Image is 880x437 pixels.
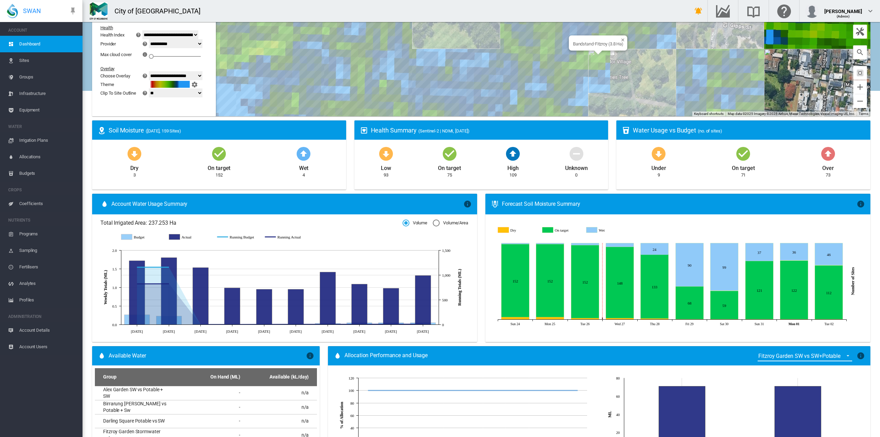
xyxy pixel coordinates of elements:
tspan: Sat 30 [720,322,728,326]
tspan: Mon 01 [789,322,800,326]
g: Actual 29 Jul 0.95 [288,289,304,325]
circle: Running Actual 5 Aug 5.85 [326,323,329,326]
g: Actual 22 Jul 0.95 [256,289,272,325]
tspan: % of Allocation [339,402,344,429]
tspan: [DATE] [226,329,238,333]
g: Actual 24 Jun 1.72 [129,261,145,325]
span: ADMINISTRATION [8,311,77,322]
span: CROPS [8,184,77,195]
g: Running Budget [217,234,258,240]
circle: Running Actual 29 Jul 4.43 [294,323,297,326]
g: On target Sep 01, 2025 122 [780,261,808,319]
tspan: [DATE] [131,329,143,333]
g: Actual [169,234,210,240]
g: On target Aug 29, 2025 68 [676,287,704,319]
span: SWAN [23,7,41,15]
span: Sites [19,52,77,69]
g: Dry Aug 26, 2025 3 [571,318,599,320]
span: Groups [19,69,77,85]
div: - [172,390,240,396]
tspan: 120 [349,376,354,380]
tspan: [DATE] [163,329,175,333]
g: Wet Aug 25, 2025 2 [536,243,564,244]
tspan: 60 [616,394,620,398]
tspan: 20 [616,430,620,435]
img: profile.jpg [805,4,819,18]
span: Coefficients [19,195,77,212]
button: icon-help-circle [140,72,150,80]
circle: Total allocation Jun 26 100 [576,389,579,392]
g: Wet Aug 24, 2025 2 [502,243,529,244]
button: icon-cog [190,80,199,88]
g: Budget [121,234,162,240]
g: Wet Aug 27, 2025 8 [606,243,634,247]
md-icon: icon-help-circle [134,31,143,39]
button: Zoom in [853,80,867,94]
g: Actual 19 Aug 0.98 [383,288,399,325]
md-icon: icon-arrow-up-bold-circle [820,145,836,162]
tspan: Sun 24 [510,322,520,326]
tspan: 0.0 [112,323,117,327]
tspan: 1.5 [112,267,117,271]
md-icon: icon-help-circle [141,72,149,80]
span: Programs [19,226,77,242]
span: Budgets [19,165,77,182]
tspan: [DATE] [290,329,302,333]
circle: Total allocation Jan 26 100 [481,389,484,392]
circle: Running Actual 15 Jul 2.53 [231,323,233,326]
g: Actual 1 Jul 1.81 [161,258,177,325]
div: 9 [658,172,660,178]
g: Wet Aug 28, 2025 24 [641,243,669,255]
tspan: ML [607,411,612,417]
span: Equipment [19,102,77,118]
md-icon: icon-arrow-down-bold-circle [126,145,143,162]
button: Close [618,35,623,40]
md-select: {{'ALLOCATION.SELECT_GROUP' | i18next}}: Fitzroy Garden SW vs SW+Potable [758,351,852,361]
g: Wet Aug 26, 2025 4 [571,243,599,245]
md-icon: icon-help-circle [141,89,149,97]
md-icon: icon-heart-box-outline [360,126,368,135]
circle: Total allocation Apr 26 100 [538,389,541,392]
div: Water Usage vs Budget [633,126,865,135]
md-icon: icon-arrow-up-bold-circle [295,145,312,162]
button: icon-help-circle [140,40,150,48]
div: Over [822,162,834,172]
tspan: Fri 29 [685,322,694,326]
tspan: [DATE] [353,329,365,333]
div: High [507,162,519,172]
td: Birrarung [PERSON_NAME] vs Potable + Sw [95,400,169,414]
g: Budget 5 Aug 0.04 [315,323,341,325]
div: Fitzroy Garden SW vs SW+Potable [758,353,840,359]
md-icon: icon-information [142,50,150,58]
div: 109 [509,172,517,178]
md-icon: icon-pin [69,7,77,15]
div: 4 [302,172,305,178]
button: icon-magnify [853,45,867,59]
g: Dry [498,227,538,233]
span: ([DATE], 159 Sites) [146,128,181,134]
circle: Running Actual 1 Jul 825.31 [167,282,170,285]
div: Health [100,25,199,30]
g: Wet Sep 01, 2025 36 [780,243,808,260]
circle: Total allocation Nov 25 100 [443,389,445,392]
circle: Total allocation Jul 25 100 [366,389,369,392]
g: On target Aug 26, 2025 152 [571,245,599,318]
circle: Total allocation Dec 25 100 [462,389,464,392]
button: icon-bell-ring [692,4,705,18]
md-icon: icon-map-marker-radius [98,126,106,135]
span: Total Irrigated Area: 237.253 Ha [100,219,403,227]
div: Unknown [565,162,587,172]
span: Account Water Usage Summary [111,200,463,208]
div: Low [381,162,391,172]
g: Wet Sep 02, 2025 46 [815,243,843,265]
circle: Running Budget 24 Jun 1,159.68 [135,266,138,268]
md-icon: icon-chevron-down [866,7,874,15]
md-icon: icon-water [98,352,106,360]
tspan: [DATE] [258,329,270,333]
circle: Total allocation Oct 25 100 [423,389,426,392]
div: 0 [575,172,577,178]
tspan: 2.0 [112,248,117,253]
div: - [172,404,240,411]
tspan: 1.0 [112,286,117,290]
